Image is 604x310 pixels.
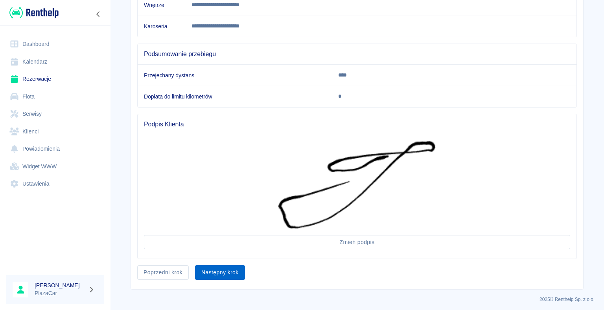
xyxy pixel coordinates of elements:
[278,141,436,229] img: Podpis
[6,105,104,123] a: Serwisy
[144,93,326,100] h6: Dopłata do limitu kilometrów
[35,289,85,297] p: PlazaCar
[6,175,104,193] a: Ustawienia
[92,9,104,19] button: Zwiń nawigację
[144,235,570,250] button: Zmień podpis
[144,22,179,30] h6: Karoseria
[6,140,104,158] a: Powiadomienia
[6,70,104,88] a: Rezerwacje
[6,53,104,71] a: Kalendarz
[6,123,104,140] a: Klienci
[144,50,570,58] span: Podsumowanie przebiegu
[144,1,179,9] h6: Wnętrze
[6,158,104,175] a: Widget WWW
[137,265,189,280] button: Poprzedni krok
[144,120,570,128] span: Podpis Klienta
[144,71,326,79] h6: Przejechany dystans
[6,6,59,19] a: Renthelp logo
[195,265,245,280] button: Następny krok
[6,88,104,106] a: Flota
[35,281,85,289] h6: [PERSON_NAME]
[6,35,104,53] a: Dashboard
[9,6,59,19] img: Renthelp logo
[120,296,595,303] p: 2025 © Renthelp Sp. z o.o.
